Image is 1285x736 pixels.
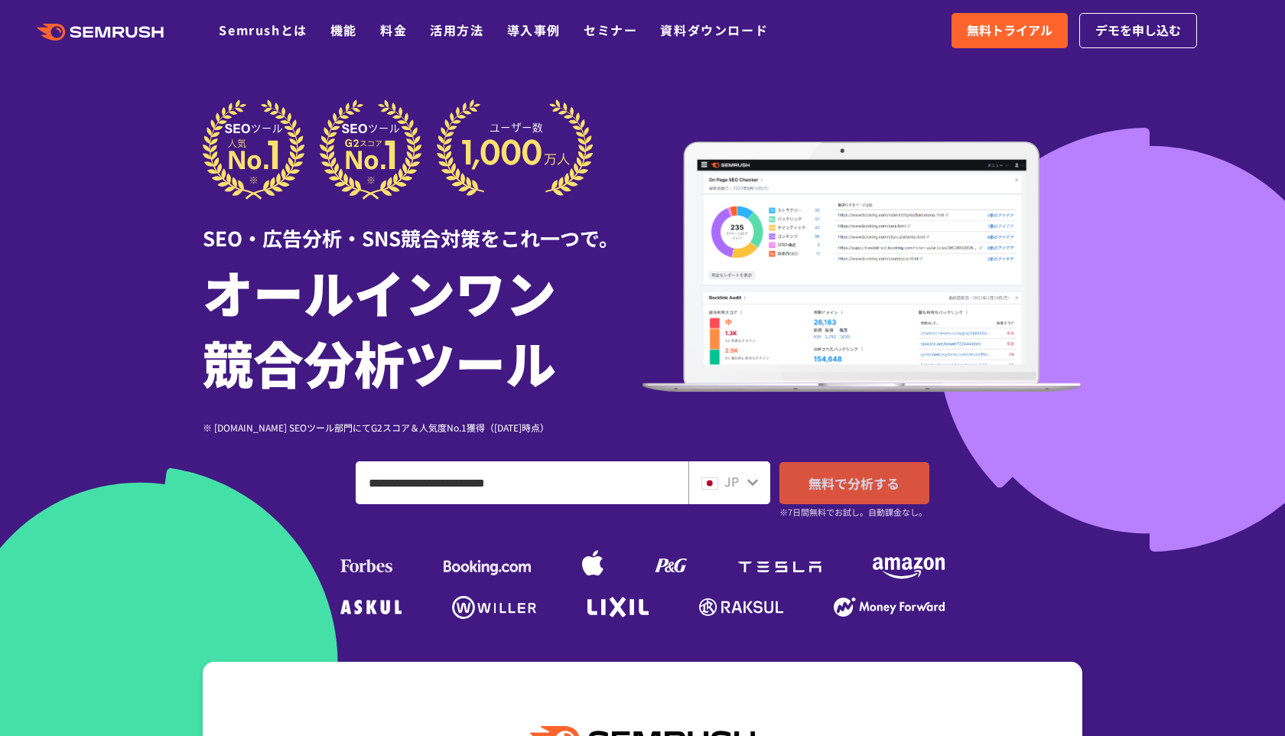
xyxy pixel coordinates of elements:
a: 無料トライアル [952,13,1068,48]
span: JP [724,472,739,490]
a: デモを申し込む [1079,13,1197,48]
span: 無料トライアル [967,21,1052,41]
input: ドメイン、キーワードまたはURLを入力してください [356,462,688,503]
span: デモを申し込む [1095,21,1181,41]
a: 機能 [330,21,357,39]
span: 無料で分析する [808,474,899,493]
div: SEO・広告分析・SNS競合対策をこれ一つで。 [203,200,642,252]
a: 資料ダウンロード [660,21,768,39]
a: Semrushとは [219,21,307,39]
a: 活用方法 [430,21,483,39]
a: 料金 [380,21,407,39]
h1: オールインワン 競合分析ツール [203,256,642,397]
a: 導入事例 [507,21,561,39]
small: ※7日間無料でお試し。自動課金なし。 [779,505,927,519]
a: セミナー [584,21,637,39]
div: ※ [DOMAIN_NAME] SEOツール部門にてG2スコア＆人気度No.1獲得（[DATE]時点） [203,420,642,435]
a: 無料で分析する [779,462,929,504]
